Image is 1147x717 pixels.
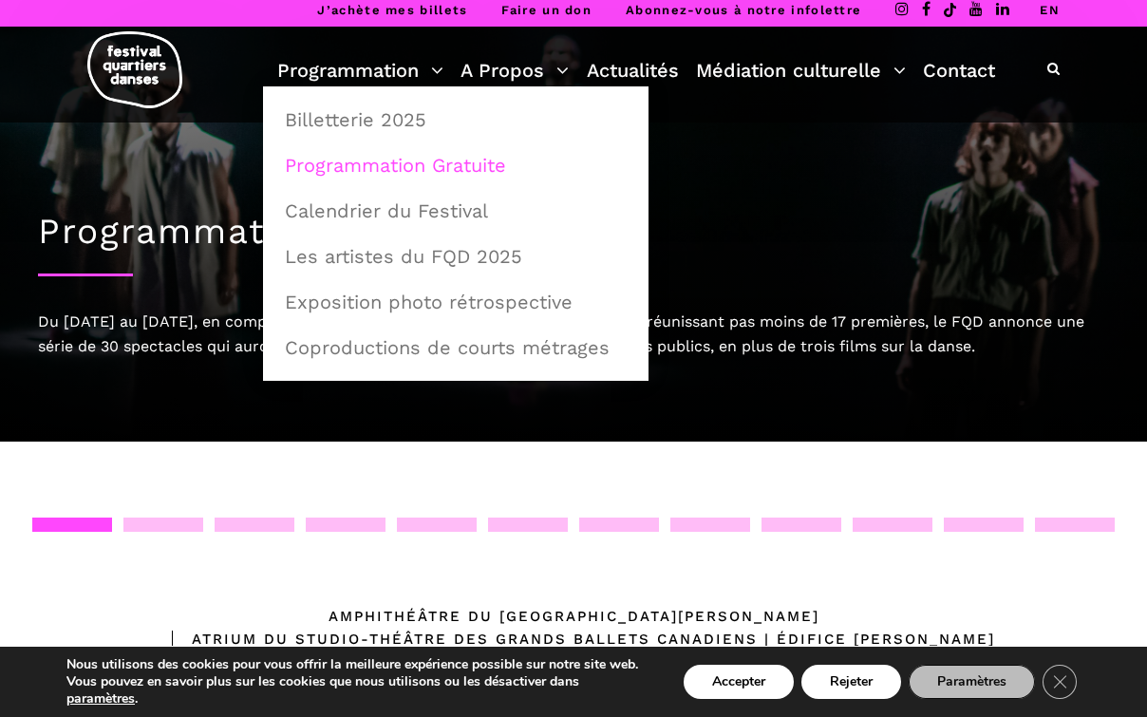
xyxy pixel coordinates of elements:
a: Les artistes du FQD 2025 [273,235,638,278]
a: Billetterie 2025 [273,98,638,142]
a: Programmation [277,54,443,86]
img: logo-fqd-med [87,31,182,108]
a: Exposition photo rétrospective [273,280,638,324]
button: Accepter [684,665,794,699]
button: Paramètres [909,665,1035,699]
a: A Propos [461,54,569,86]
h1: Programmation [38,211,1109,253]
a: Programmation Gratuite [273,143,638,187]
p: Vous pouvez en savoir plus sur les cookies que nous utilisons ou les désactiver dans . [66,673,646,708]
a: Contact [923,54,995,86]
a: Coproductions de courts métrages [273,326,638,369]
button: Close GDPR Cookie Banner [1043,665,1077,699]
a: Médiation culturelle [696,54,906,86]
a: J’achète mes billets [317,3,467,17]
a: Actualités [587,54,679,86]
a: Abonnez-vous à notre infolettre [626,3,861,17]
div: Amphithéâtre du [GEOGRAPHIC_DATA][PERSON_NAME] [329,605,819,628]
div: Du [DATE] au [DATE], en complément d’une audacieuse programmation en salles réunissant pas moins ... [38,310,1109,358]
button: paramètres [66,690,135,708]
a: Faire un don [501,3,592,17]
a: Calendrier du Festival [273,189,638,233]
p: Nous utilisons des cookies pour vous offrir la meilleure expérience possible sur notre site web. [66,656,646,673]
a: EN [1040,3,1060,17]
div: Atrium du Studio-Théâtre des Grands Ballets Canadiens | Édifice [PERSON_NAME] [153,628,995,651]
button: Rejeter [801,665,901,699]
